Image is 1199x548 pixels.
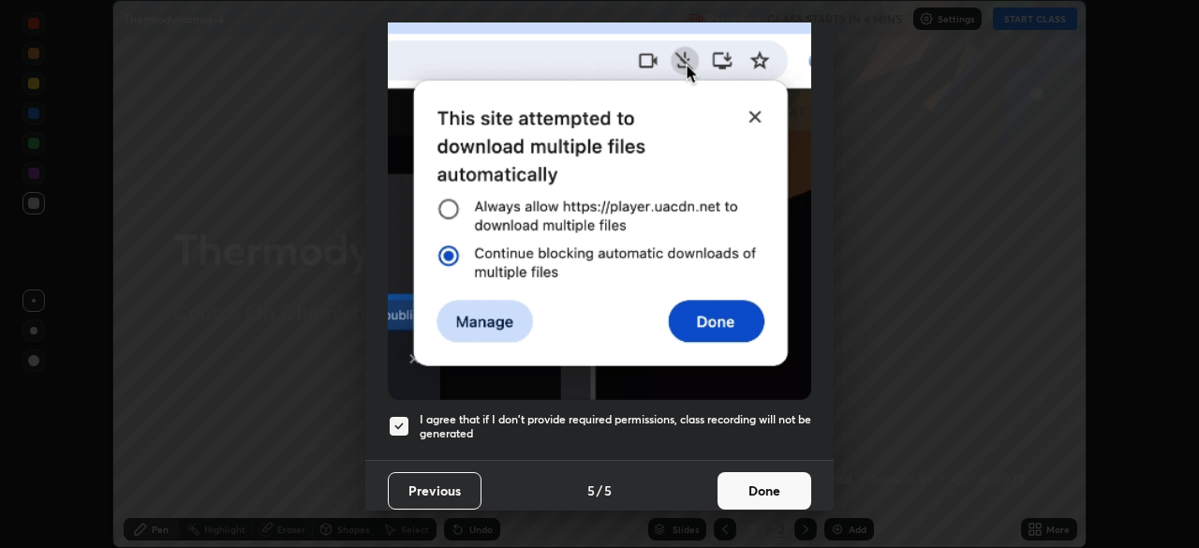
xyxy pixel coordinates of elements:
h4: / [597,481,602,500]
h5: I agree that if I don't provide required permissions, class recording will not be generated [420,412,811,441]
h4: 5 [587,481,595,500]
h4: 5 [604,481,612,500]
button: Previous [388,472,481,510]
button: Done [718,472,811,510]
